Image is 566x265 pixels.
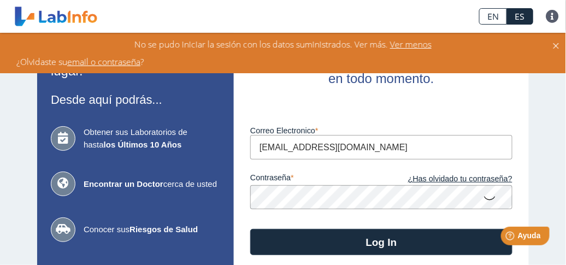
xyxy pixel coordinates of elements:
b: los Últimos 10 Años [104,140,182,149]
a: email o contraseña [67,56,140,68]
b: Riesgos de Salud [129,225,198,234]
span: No se pudo iniciar la sesión con los datos suministrados. Ver más. [134,38,388,50]
span: Ver menos [388,38,432,50]
a: ES [507,8,533,25]
button: Log In [250,229,512,255]
h3: Desde aquí podrás... [51,93,220,107]
span: Conocer sus [84,223,220,236]
span: cerca de usted [84,178,220,191]
span: ¿Olvidaste su ? [16,56,144,68]
span: en todo momento. [328,71,434,86]
span: Obtener sus Laboratorios de hasta [84,126,220,151]
label: Correo Electronico [250,126,512,135]
a: ¿Has olvidado tu contraseña? [381,173,512,185]
a: EN [479,8,507,25]
b: Encontrar un Doctor [84,179,163,189]
iframe: Help widget launcher [469,222,554,253]
label: contraseña [250,173,381,185]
